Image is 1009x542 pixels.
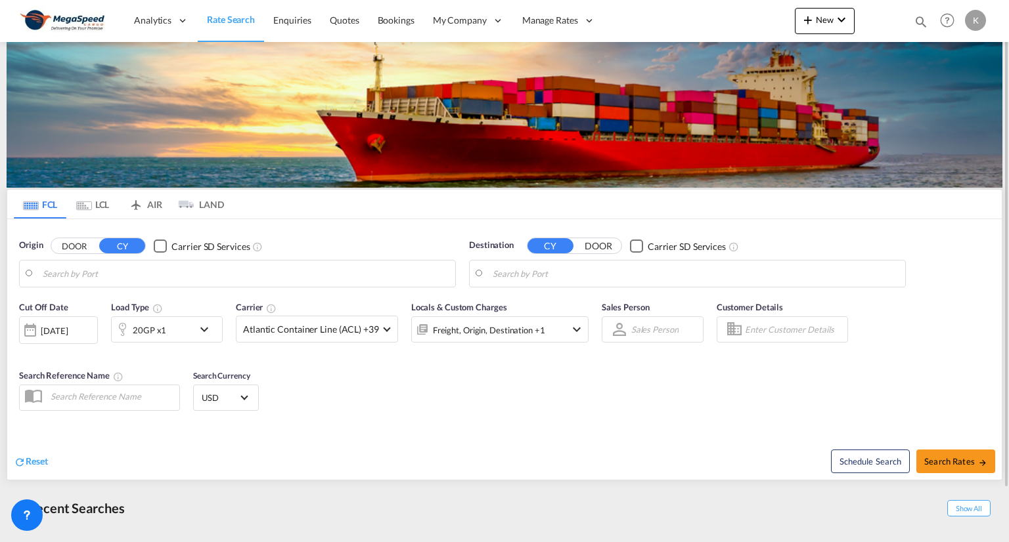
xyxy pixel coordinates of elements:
[236,302,277,312] span: Carrier
[19,370,123,381] span: Search Reference Name
[133,321,166,339] div: 20GP x1
[602,302,650,312] span: Sales Person
[20,6,108,35] img: ad002ba0aea611eda5429768204679d3.JPG
[113,371,123,382] md-icon: Your search will be saved by the below given name
[51,239,97,254] button: DOOR
[266,303,277,314] md-icon: The selected Trucker/Carrierwill be displayed in the rate results If the rates are from another f...
[193,371,250,381] span: Search Currency
[119,190,171,219] md-tab-item: AIR
[433,14,487,27] span: My Company
[134,14,171,27] span: Analytics
[947,500,991,516] span: Show All
[14,190,224,219] md-pagination-wrapper: Use the left and right arrow keys to navigate between tabs
[936,9,958,31] span: Help
[154,239,250,253] md-checkbox: Checkbox No Ink
[378,14,415,26] span: Bookings
[575,239,621,254] button: DOOR
[648,240,726,253] div: Carrier SD Services
[330,14,359,26] span: Quotes
[522,14,578,27] span: Manage Rates
[14,190,66,219] md-tab-item: FCL
[914,14,928,29] md-icon: icon-magnify
[965,10,986,31] div: K
[196,322,219,337] md-icon: icon-chevron-down
[273,14,311,26] span: Enquiries
[19,302,68,312] span: Cut Off Date
[19,316,98,344] div: [DATE]
[152,303,163,314] md-icon: icon-information-outline
[729,241,739,252] md-icon: Unchecked: Search for CY (Container Yard) services for all selected carriers.Checked : Search for...
[207,14,255,25] span: Rate Search
[914,14,928,34] div: icon-magnify
[66,190,119,219] md-tab-item: LCL
[26,455,48,467] span: Reset
[469,239,514,252] span: Destination
[19,239,43,252] span: Origin
[717,302,783,312] span: Customer Details
[41,325,68,337] div: [DATE]
[411,316,589,343] div: Freight Origin Destination Factory Stuffingicon-chevron-down
[924,456,987,467] span: Search Rates
[171,190,224,219] md-tab-item: LAND
[745,320,843,339] input: Enter Customer Details
[19,343,29,360] md-datepicker: Select
[795,8,855,34] button: icon-plus 400-fgNewicon-chevron-down
[411,302,507,312] span: Locals & Custom Charges
[200,388,252,407] md-select: Select Currency: $ USDUnited States Dollar
[978,458,987,467] md-icon: icon-arrow-right
[12,502,28,518] md-icon: icon-backup-restore
[171,240,250,253] div: Carrier SD Services
[14,456,26,468] md-icon: icon-refresh
[14,455,48,469] div: icon-refreshReset
[800,12,816,28] md-icon: icon-plus 400-fg
[128,197,144,207] md-icon: icon-airplane
[111,302,163,312] span: Load Type
[834,12,849,28] md-icon: icon-chevron-down
[433,321,545,339] div: Freight Origin Destination Factory Stuffing
[44,386,179,406] input: Search Reference Name
[252,241,263,252] md-icon: Unchecked: Search for CY (Container Yard) services for all selected carriers.Checked : Search for...
[569,322,585,337] md-icon: icon-chevron-down
[493,264,899,283] input: Search by Port
[831,449,910,473] button: Note: By default Schedule search will only considerorigin ports, destination ports and cut off da...
[243,323,379,336] span: Atlantic Container Line (ACL) +39
[630,320,680,339] md-select: Sales Person
[99,238,145,253] button: CY
[527,238,573,253] button: CY
[202,392,238,404] span: USD
[800,14,849,25] span: New
[7,493,130,523] div: Recent Searches
[7,219,1002,479] div: Origin DOOR CY Checkbox No InkUnchecked: Search for CY (Container Yard) services for all selected...
[111,316,223,343] div: 20GP x1icon-chevron-down
[936,9,965,33] div: Help
[7,42,1002,188] img: LCL+%26+FCL+BACKGROUND.png
[630,239,726,253] md-checkbox: Checkbox No Ink
[43,264,449,283] input: Search by Port
[916,449,995,473] button: Search Ratesicon-arrow-right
